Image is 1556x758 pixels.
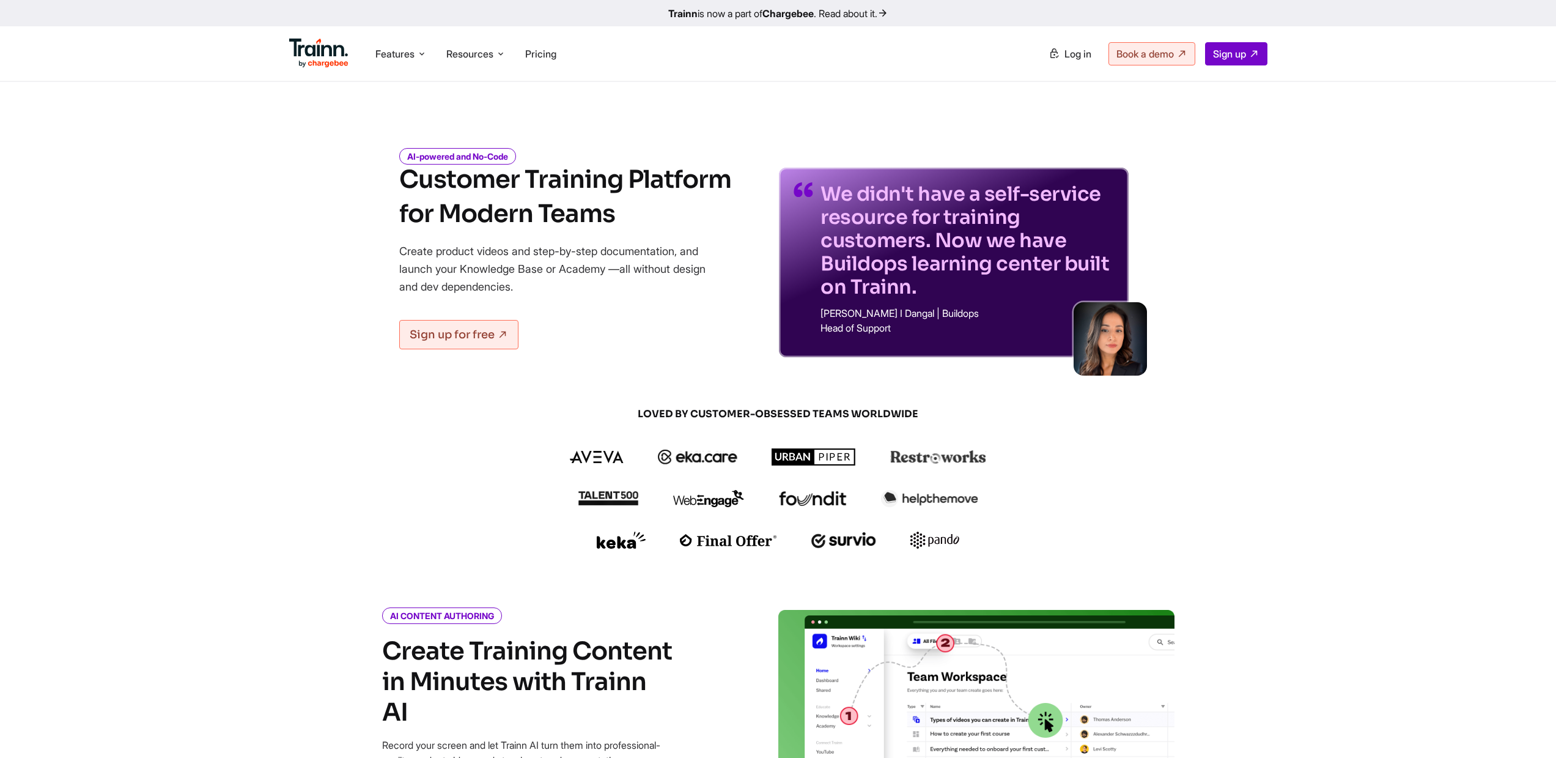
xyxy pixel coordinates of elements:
[668,7,698,20] b: Trainn
[578,491,639,506] img: talent500 logo
[910,532,959,549] img: pando logo
[289,39,349,68] img: Trainn Logo
[811,532,877,548] img: survio logo
[881,490,978,507] img: helpthemove logo
[658,450,737,464] img: ekacare logo
[890,450,986,464] img: restroworks logo
[820,323,1114,333] p: Head of Support
[1205,42,1267,65] a: Sign up
[794,182,813,197] img: quotes-purple.41a7099.svg
[1064,48,1091,60] span: Log in
[762,7,814,20] b: Chargebee
[1116,48,1174,60] span: Book a demo
[778,491,847,506] img: foundit logo
[680,534,777,546] img: finaloffer logo
[485,407,1072,421] span: LOVED BY CUSTOMER-OBSESSED TEAMS WORLDWIDE
[399,320,518,349] a: Sign up for free
[597,532,646,549] img: keka logo
[525,48,556,60] a: Pricing
[570,451,624,463] img: aveva logo
[399,148,516,165] i: AI-powered and No-Code
[673,490,744,507] img: webengage logo
[1213,48,1246,60] span: Sign up
[382,636,676,728] h4: Create Training Content in Minutes with Trainn AI
[382,608,502,624] i: AI CONTENT AUTHORING
[1041,43,1099,65] a: Log in
[399,242,723,295] p: Create product videos and step-by-step documentation, and launch your Knowledge Base or Academy —...
[772,448,856,466] img: urbanpiper logo
[399,163,731,231] h1: Customer Training Platform for Modern Teams
[820,308,1114,318] p: [PERSON_NAME] I Dangal | Buildops
[1074,302,1147,376] img: sabina-buildops.d2e8138.png
[820,182,1114,299] p: We didn't have a self-service resource for training customers. Now we have Buildops learning cent...
[375,47,415,61] span: Features
[1108,42,1195,65] a: Book a demo
[446,47,493,61] span: Resources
